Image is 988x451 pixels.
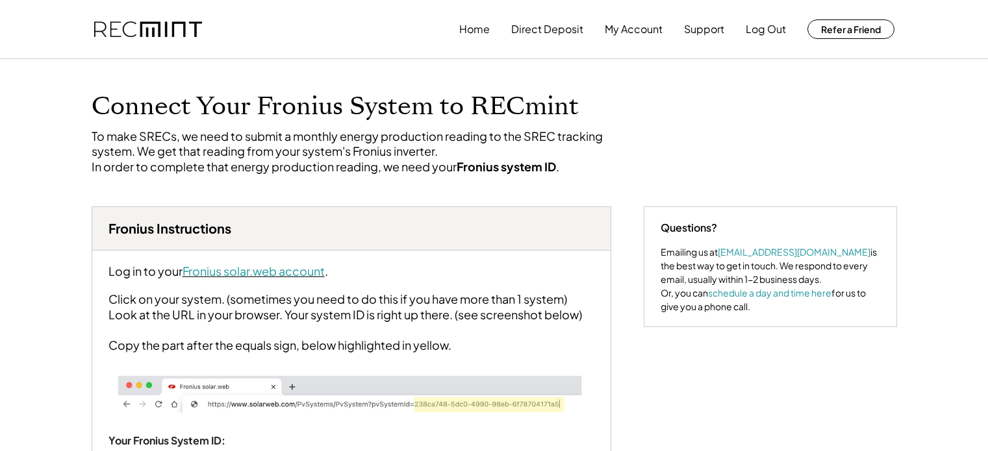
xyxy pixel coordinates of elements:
[684,16,724,42] button: Support
[183,263,325,278] a: Fronius solar.web account
[92,128,624,174] div: To make SRECs, we need to submit a monthly energy production reading to the SREC tracking system....
[746,16,786,42] button: Log Out
[718,246,870,258] a: [EMAIL_ADDRESS][DOMAIN_NAME]
[807,19,894,39] button: Refer a Friend
[108,434,238,448] div: Your Fronius System ID:
[661,220,717,236] div: Questions?
[459,16,490,42] button: Home
[94,21,202,38] img: recmint-logotype%403x.png
[457,159,556,174] strong: Fronius system ID
[92,91,624,122] h1: Connect Your Fronius System to RECmint
[108,220,231,237] h3: Fronius Instructions
[511,16,583,42] button: Direct Deposit
[661,245,880,313] div: Emailing us at is the best way to get in touch. We respond to every email, usually within 1-2 bus...
[605,16,663,42] button: My Account
[108,263,328,278] div: Log in to your .
[108,365,594,422] img: Screen%2BShot%2B2022-05-13%2Bat%2B15.02.45.png
[708,287,831,299] a: schedule a day and time here
[108,291,582,352] div: Click on your system. (sometimes you need to do this if you have more than 1 system) Look at the ...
